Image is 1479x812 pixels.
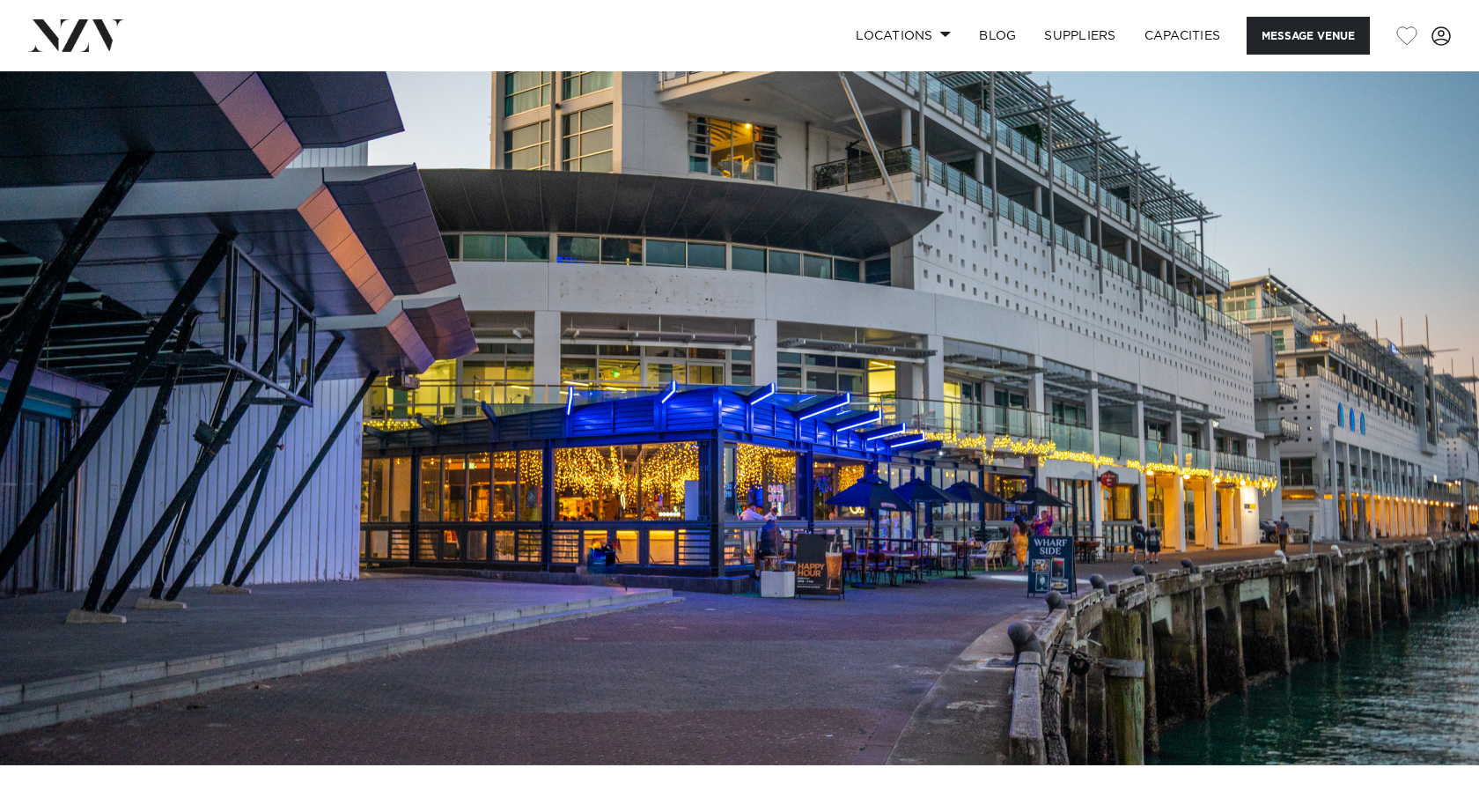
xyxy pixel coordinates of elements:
a: BLOG [965,17,1030,55]
a: SUPPLIERS [1030,17,1129,55]
button: Message Venue [1247,17,1370,55]
img: nzv-logo.png [28,19,124,51]
a: Locations [842,17,965,55]
a: Capacities [1130,17,1235,55]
